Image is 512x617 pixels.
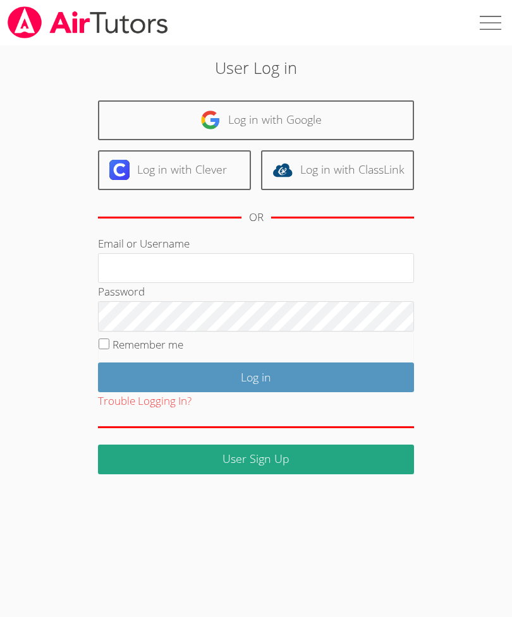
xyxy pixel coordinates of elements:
[109,160,130,180] img: clever-logo-6eab21bc6e7a338710f1a6ff85c0baf02591cd810cc4098c63d3a4b26e2feb20.svg
[98,100,414,140] a: Log in with Google
[98,445,414,474] a: User Sign Up
[98,362,414,392] input: Log in
[272,160,293,180] img: classlink-logo-d6bb404cc1216ec64c9a2012d9dc4662098be43eaf13dc465df04b49fa7ab582.svg
[261,150,414,190] a: Log in with ClassLink
[98,392,192,410] button: Trouble Logging In?
[249,208,264,227] div: OR
[71,56,440,80] h2: User Log in
[6,6,169,39] img: airtutors_banner-c4298cdbf04f3fff15de1276eac7730deb9818008684d7c2e4769d2f7ddbe033.png
[98,150,251,190] a: Log in with Clever
[98,236,190,251] label: Email or Username
[98,284,145,299] label: Password
[200,110,221,130] img: google-logo-50288ca7cdecda66e5e0955fdab243c47b7ad437acaf1139b6f446037453330a.svg
[113,337,183,352] label: Remember me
